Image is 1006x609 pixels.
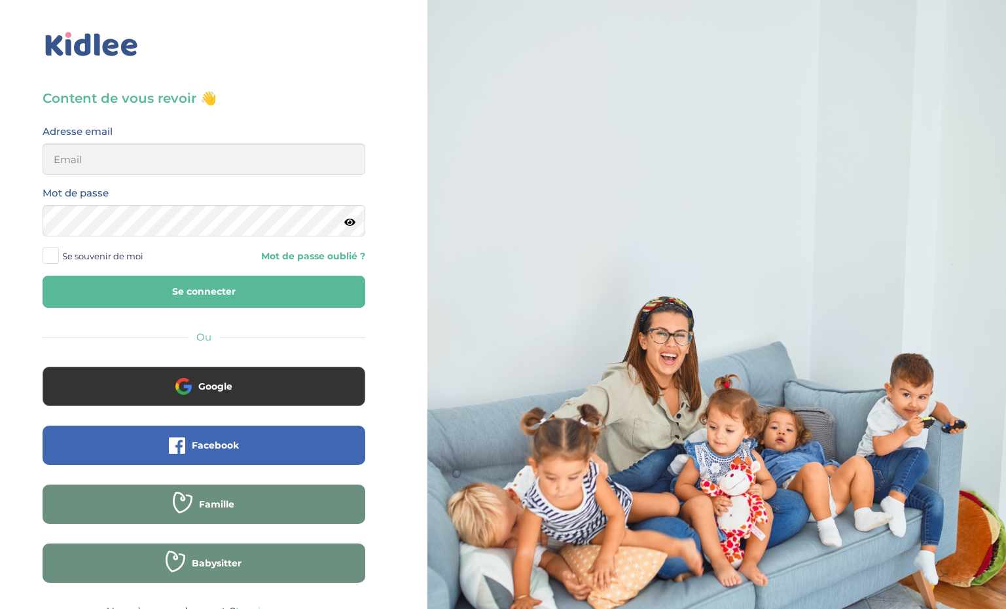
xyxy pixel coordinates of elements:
button: Se connecter [43,276,365,308]
a: Google [43,389,365,401]
button: Babysitter [43,544,365,583]
a: Famille [43,507,365,519]
span: Google [198,380,232,393]
input: Email [43,143,365,175]
a: Babysitter [43,566,365,578]
span: Babysitter [192,557,242,570]
a: Facebook [43,448,365,460]
label: Mot de passe [43,185,109,202]
img: logo_kidlee_bleu [43,29,141,60]
a: Mot de passe oublié ? [213,250,365,263]
button: Google [43,367,365,406]
span: Se souvenir de moi [62,248,143,265]
h3: Content de vous revoir 👋 [43,89,365,107]
img: facebook.png [169,437,185,454]
label: Adresse email [43,123,113,140]
button: Facebook [43,426,365,465]
span: Facebook [192,439,239,452]
span: Ou [196,331,211,343]
button: Famille [43,485,365,524]
img: google.png [175,378,192,394]
span: Famille [199,498,234,511]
